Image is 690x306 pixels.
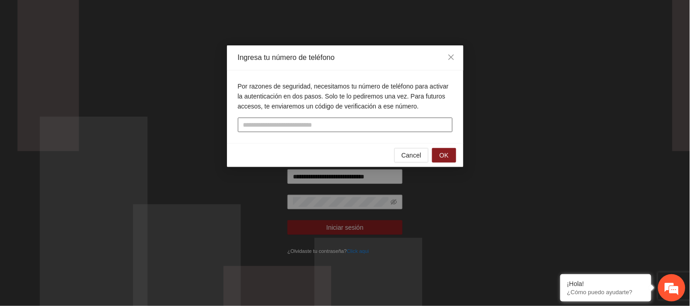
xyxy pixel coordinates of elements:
span: close [448,54,455,61]
span: Cancel [402,150,422,160]
p: ¿Cómo puedo ayudarte? [567,289,645,296]
textarea: Escriba su mensaje y pulse “Intro” [5,207,173,239]
div: Minimizar ventana de chat en vivo [149,5,171,26]
span: Estamos en línea. [53,101,126,192]
div: Ingresa tu número de teléfono [238,53,453,63]
button: Close [439,45,463,70]
div: Chatee con nosotros ahora [47,46,153,58]
p: Por razones de seguridad, necesitamos tu número de teléfono para activar la autenticación en dos ... [238,81,453,111]
button: Cancel [394,148,429,163]
span: OK [439,150,448,160]
button: OK [432,148,456,163]
div: ¡Hola! [567,280,645,287]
